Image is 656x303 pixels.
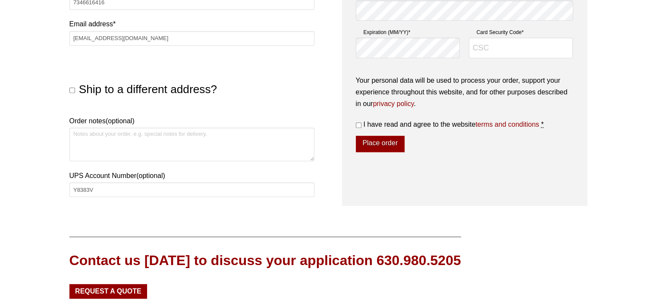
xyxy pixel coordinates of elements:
[69,18,314,30] label: Email address
[469,28,573,37] label: Card Security Code
[69,251,461,270] div: Contact us [DATE] to discuss your application 630.980.5205
[356,75,573,110] p: Your personal data will be used to process your order, support your experience throughout this we...
[69,284,148,299] a: Request a Quote
[79,83,217,96] span: Ship to a different address?
[136,172,165,179] span: (optional)
[356,122,361,128] input: I have read and agree to the websiteterms and conditions *
[69,170,314,181] label: UPS Account Number
[469,37,573,58] input: CSC
[373,100,414,107] a: privacy policy
[69,87,75,93] input: Ship to a different address?
[75,288,141,295] span: Request a Quote
[69,115,314,127] label: Order notes
[475,121,539,128] a: terms and conditions
[541,121,543,128] abbr: required
[364,121,539,128] span: I have read and agree to the website
[356,28,460,37] label: Expiration (MM/YY)
[106,117,135,125] span: (optional)
[356,136,405,152] button: Place order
